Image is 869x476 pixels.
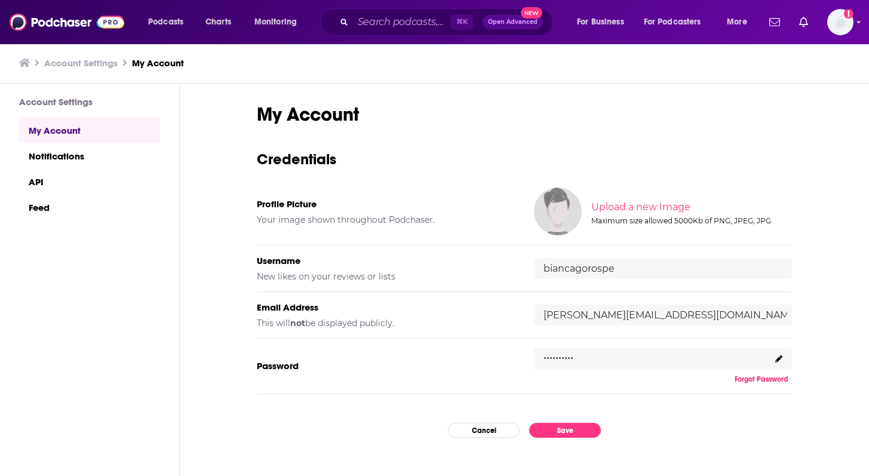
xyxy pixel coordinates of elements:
input: username [534,258,792,279]
button: open menu [718,13,762,32]
button: open menu [246,13,312,32]
span: Podcasts [148,14,183,30]
svg: Add a profile image [844,9,853,19]
h5: New likes on your reviews or lists [257,271,515,282]
h3: Credentials [257,150,792,168]
button: Open AdvancedNew [483,15,543,29]
div: Maximum size allowed 5000Kb of PNG, JPEG, JPG [591,216,790,225]
img: Podchaser - Follow, Share and Rate Podcasts [10,11,124,33]
button: Show profile menu [827,9,853,35]
h5: Password [257,360,515,371]
h5: Your image shown throughout Podchaser. [257,214,515,225]
a: Account Settings [44,57,118,69]
span: Charts [205,14,231,30]
img: User Profile [827,9,853,35]
span: More [727,14,747,30]
button: open menu [140,13,199,32]
h5: Username [257,255,515,266]
span: Open Advanced [488,19,538,25]
span: New [521,7,542,19]
h3: Account Settings [19,96,160,108]
h5: This will be displayed publicly. [257,318,515,328]
span: For Business [577,14,624,30]
span: For Podcasters [644,14,701,30]
a: Notifications [19,143,160,168]
h5: Profile Picture [257,198,515,210]
input: email [534,305,792,325]
img: Your profile image [534,188,582,235]
a: Charts [198,13,238,32]
button: Forgot Password [731,374,792,384]
span: Logged in as biancagorospe [827,9,853,35]
span: Monitoring [254,14,297,30]
p: .......... [543,345,573,363]
button: open menu [569,13,639,32]
input: Search podcasts, credits, & more... [353,13,451,32]
a: Show notifications dropdown [764,12,785,32]
button: Save [529,423,601,438]
h1: My Account [257,103,792,126]
h5: Email Address [257,302,515,313]
button: open menu [636,13,718,32]
a: My Account [132,57,184,69]
b: not [290,318,305,328]
a: My Account [19,117,160,143]
a: API [19,168,160,194]
a: Show notifications dropdown [794,12,813,32]
a: Feed [19,194,160,220]
span: ⌘ K [451,14,473,30]
div: Search podcasts, credits, & more... [331,8,564,36]
button: Cancel [448,423,520,438]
